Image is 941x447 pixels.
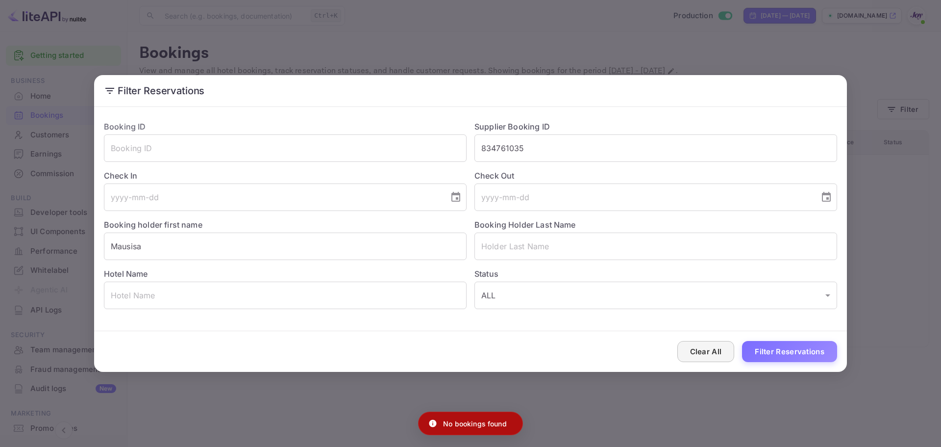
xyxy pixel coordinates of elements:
[474,220,576,230] label: Booking Holder Last Name
[474,134,837,162] input: Supplier Booking ID
[104,220,202,230] label: Booking holder first name
[104,282,467,309] input: Hotel Name
[474,184,813,211] input: yyyy-mm-dd
[446,187,466,207] button: Choose date
[104,134,467,162] input: Booking ID
[474,170,837,182] label: Check Out
[474,268,837,280] label: Status
[104,170,467,182] label: Check In
[474,233,837,260] input: Holder Last Name
[817,187,836,207] button: Choose date
[474,282,837,309] div: ALL
[742,341,837,362] button: Filter Reservations
[104,184,442,211] input: yyyy-mm-dd
[104,269,148,279] label: Hotel Name
[443,419,507,429] p: No bookings found
[677,341,735,362] button: Clear All
[104,233,467,260] input: Holder First Name
[474,122,550,131] label: Supplier Booking ID
[94,75,847,106] h2: Filter Reservations
[104,122,146,131] label: Booking ID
